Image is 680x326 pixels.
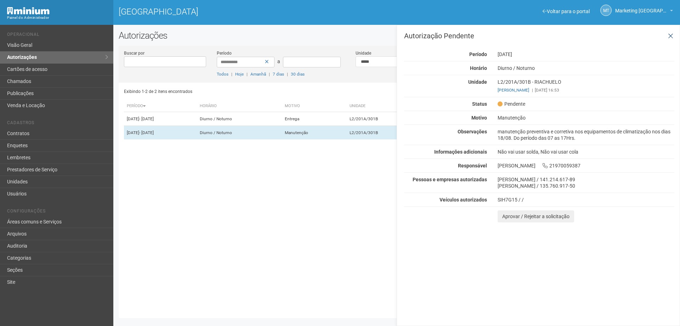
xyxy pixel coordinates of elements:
[124,50,144,56] label: Buscar por
[197,112,282,126] td: Diurno / Noturno
[498,101,525,107] span: Pendente
[7,120,108,128] li: Cadastros
[543,9,590,14] a: Voltar para o portal
[197,126,282,140] td: Diurno / Noturno
[600,5,612,16] a: MT
[413,177,487,182] strong: Pessoas e empresas autorizadas
[347,100,423,112] th: Unidade
[7,32,108,39] li: Operacional
[615,9,673,15] a: Marketing [GEOGRAPHIC_DATA]
[197,100,282,112] th: Horário
[269,72,270,77] span: |
[246,72,248,77] span: |
[139,130,154,135] span: - [DATE]
[231,72,232,77] span: |
[615,1,668,13] span: Marketing Taquara Plaza
[277,59,280,64] span: a
[273,72,284,77] a: 7 dias
[124,126,197,140] td: [DATE]
[124,86,395,97] div: Exibindo 1-2 de 2 itens encontrados
[458,163,487,168] strong: Responsável
[492,65,680,71] div: Diurno / Noturno
[119,7,391,16] h1: [GEOGRAPHIC_DATA]
[498,197,674,203] div: SIH7G15 / /
[347,112,423,126] td: L2/201A/301B
[287,72,288,77] span: |
[7,209,108,216] li: Configurações
[124,112,197,126] td: [DATE]
[235,72,244,77] a: Hoje
[404,32,674,39] h3: Autorização Pendente
[282,112,347,126] td: Entrega
[440,197,487,203] strong: Veículos autorizados
[250,72,266,77] a: Amanhã
[282,100,347,112] th: Motivo
[7,15,108,21] div: Painel do Administrador
[492,115,680,121] div: Manutenção
[498,176,674,183] div: [PERSON_NAME] / 141.214.617-89
[139,116,154,121] span: - [DATE]
[124,100,197,112] th: Período
[347,126,423,140] td: L2/201A/301B
[492,162,680,169] div: [PERSON_NAME] 21970059387
[217,72,228,77] a: Todos
[498,88,529,93] a: [PERSON_NAME]
[471,115,487,121] strong: Motivo
[458,129,487,134] strong: Observações
[282,126,347,140] td: Manutenção
[7,7,50,15] img: Minium
[469,51,487,57] strong: Período
[217,50,232,56] label: Período
[119,30,675,41] h2: Autorizações
[498,210,574,222] button: Aprovar / Rejeitar a solicitação
[434,149,487,155] strong: Informações adicionais
[356,50,371,56] label: Unidade
[468,79,487,85] strong: Unidade
[492,149,680,155] div: Não vai usar solda, Não vai usar cola
[472,101,487,107] strong: Status
[532,88,533,93] span: |
[498,183,674,189] div: [PERSON_NAME] / 135.760.917-50
[291,72,305,77] a: 30 dias
[470,65,487,71] strong: Horário
[492,128,680,141] div: manutenção preventiva e corretiva nos equipamentos de climatização nos dias 18/08. Do período das...
[492,79,680,93] div: L2/201A/301B - RIACHUELO
[492,51,680,57] div: [DATE]
[498,87,674,93] div: [DATE] 16:53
